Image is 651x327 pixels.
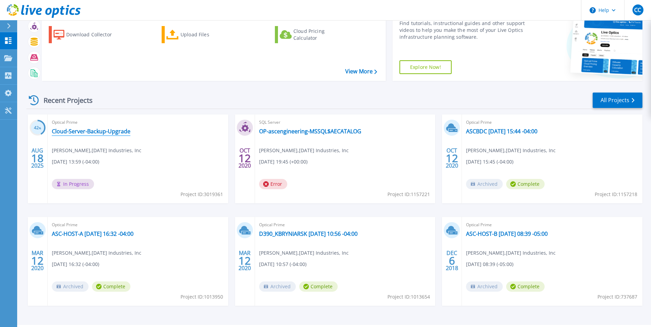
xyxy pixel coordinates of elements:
[259,158,307,166] span: [DATE] 19:45 (+00:00)
[466,281,503,292] span: Archived
[387,293,430,301] span: Project ID: 1013654
[259,230,358,237] a: D390_KBRYNIARSK [DATE] 10:56 -04:00
[595,191,637,198] span: Project ID: 1157218
[52,147,141,154] span: [PERSON_NAME] , [DATE] Industries, Inc
[52,261,99,268] span: [DATE] 16:32 (-04:00)
[259,249,349,257] span: [PERSON_NAME] , [DATE] Industries, Inc
[345,68,377,75] a: View More
[26,92,102,109] div: Recent Projects
[162,26,238,43] a: Upload Files
[387,191,430,198] span: Project ID: 1157221
[66,28,121,41] div: Download Collector
[466,230,548,237] a: ASC-HOST-B [DATE] 08:39 -05:00
[506,179,545,189] span: Complete
[92,281,130,292] span: Complete
[293,28,348,41] div: Cloud Pricing Calculator
[593,93,642,108] a: All Projects
[259,128,361,135] a: OP-ascengineering-MSSQL$AECATALOG
[181,191,223,198] span: Project ID: 3019361
[238,248,251,273] div: MAR 2020
[275,26,351,43] a: Cloud Pricing Calculator
[466,119,638,126] span: Optical Prime
[466,128,537,135] a: ASCBDC [DATE] 15:44 -04:00
[466,221,638,229] span: Optical Prime
[181,28,235,41] div: Upload Files
[259,119,431,126] span: SQL Server
[399,60,452,74] a: Explore Now!
[449,258,455,264] span: 6
[466,249,556,257] span: [PERSON_NAME] , [DATE] Industries, Inc
[466,179,503,189] span: Archived
[31,146,44,171] div: AUG 2025
[30,124,46,132] h3: 42
[259,281,296,292] span: Archived
[259,221,431,229] span: Optical Prime
[466,147,556,154] span: [PERSON_NAME] , [DATE] Industries, Inc
[466,261,513,268] span: [DATE] 08:39 (-05:00)
[52,119,224,126] span: Optical Prime
[52,179,94,189] span: In Progress
[31,258,44,264] span: 12
[239,258,251,264] span: 12
[634,7,641,13] span: CC
[52,221,224,229] span: Optical Prime
[299,281,338,292] span: Complete
[445,248,458,273] div: DEC 2018
[597,293,637,301] span: Project ID: 737687
[181,293,223,301] span: Project ID: 1013950
[52,128,130,135] a: Cloud-Server-Backup-Upgrade
[49,26,125,43] a: Download Collector
[259,179,287,189] span: Error
[31,248,44,273] div: MAR 2020
[52,230,133,237] a: ASC-HOST-A [DATE] 16:32 -04:00
[52,281,89,292] span: Archived
[259,147,349,154] span: [PERSON_NAME] , [DATE] Industries, Inc
[239,155,251,161] span: 12
[445,146,458,171] div: OCT 2020
[446,155,458,161] span: 12
[238,146,251,171] div: OCT 2020
[52,249,141,257] span: [PERSON_NAME] , [DATE] Industries, Inc
[399,20,527,40] div: Find tutorials, instructional guides and other support videos to help you make the most of your L...
[52,158,99,166] span: [DATE] 13:59 (-04:00)
[466,158,513,166] span: [DATE] 15:45 (-04:00)
[31,155,44,161] span: 18
[39,126,41,130] span: %
[506,281,545,292] span: Complete
[259,261,306,268] span: [DATE] 10:57 (-04:00)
